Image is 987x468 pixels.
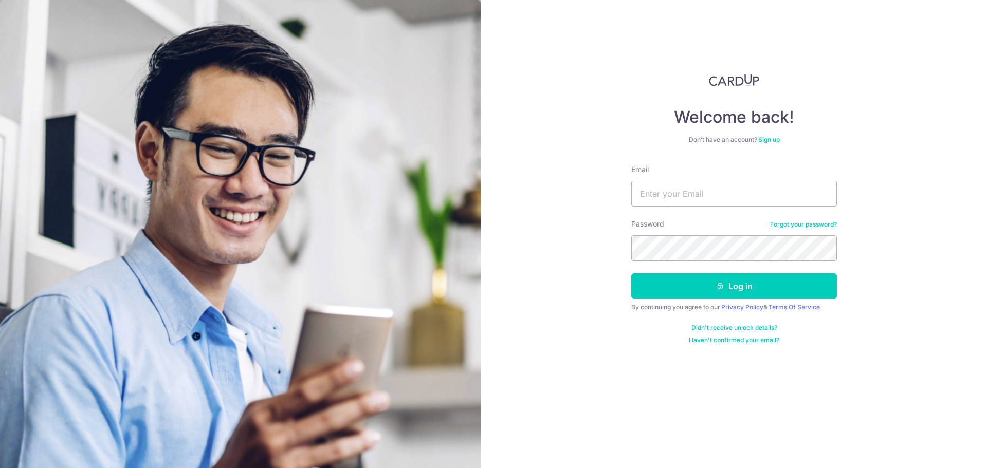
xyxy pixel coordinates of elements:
input: Enter your Email [631,181,837,207]
a: Sign up [758,136,780,143]
a: Terms Of Service [769,303,820,311]
h4: Welcome back! [631,107,837,127]
div: By continuing you agree to our & [631,303,837,311]
a: Privacy Policy [721,303,763,311]
button: Log in [631,273,837,299]
a: Didn't receive unlock details? [691,324,777,332]
a: Forgot your password? [770,220,837,229]
label: Password [631,219,664,229]
label: Email [631,164,649,175]
img: CardUp Logo [709,74,759,86]
a: Haven't confirmed your email? [689,336,779,344]
div: Don’t have an account? [631,136,837,144]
